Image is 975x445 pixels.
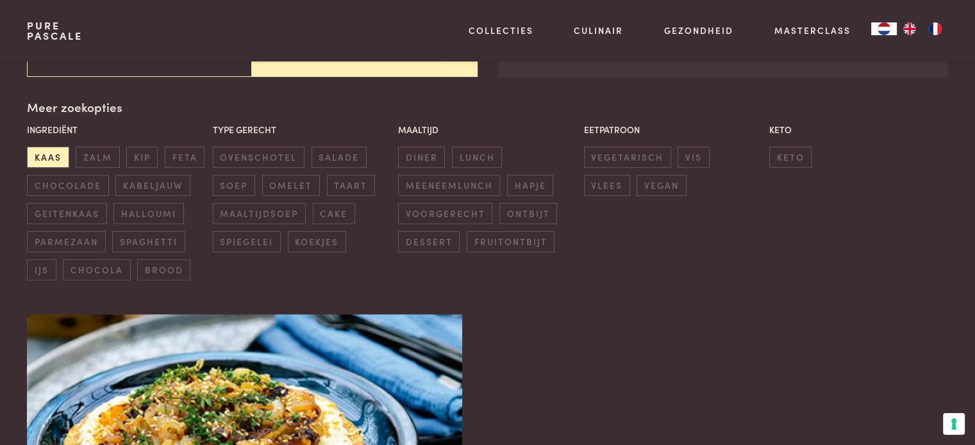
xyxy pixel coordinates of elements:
[115,175,190,196] span: kabeljauw
[943,413,965,435] button: Uw voorkeuren voor toestemming voor trackingtechnologieën
[27,20,83,41] a: PurePascale
[27,259,56,280] span: ijs
[922,22,948,35] a: FR
[774,24,851,37] a: Masterclass
[213,147,304,168] span: ovenschotel
[398,231,460,252] span: dessert
[769,123,948,136] p: Keto
[27,231,105,252] span: parmezaan
[63,259,130,280] span: chocola
[113,203,183,224] span: halloumi
[76,147,119,168] span: zalm
[262,175,320,196] span: omelet
[398,147,445,168] span: diner
[27,175,108,196] span: chocolade
[312,147,367,168] span: salade
[678,147,709,168] span: vis
[897,22,948,35] ul: Language list
[213,203,306,224] span: maaltijdsoep
[574,24,623,37] a: Culinair
[213,175,255,196] span: soep
[871,22,897,35] div: Language
[469,24,533,37] a: Collecties
[398,203,492,224] span: voorgerecht
[398,123,577,136] p: Maaltijd
[499,203,557,224] span: ontbijt
[213,231,281,252] span: spiegelei
[27,203,106,224] span: geitenkaas
[584,147,671,168] span: vegetarisch
[664,24,733,37] a: Gezondheid
[871,22,897,35] a: NL
[288,231,346,252] span: koekjes
[112,231,185,252] span: spaghetti
[327,175,375,196] span: taart
[27,147,69,168] span: kaas
[452,147,502,168] span: lunch
[467,231,554,252] span: fruitontbijt
[507,175,553,196] span: hapje
[137,259,190,280] span: brood
[584,123,763,136] p: Eetpatroon
[165,147,204,168] span: feta
[213,123,392,136] p: Type gerecht
[897,22,922,35] a: EN
[398,175,500,196] span: meeneemlunch
[769,147,812,168] span: keto
[27,123,206,136] p: Ingrediënt
[584,175,630,196] span: vlees
[637,175,686,196] span: vegan
[871,22,948,35] aside: Language selected: Nederlands
[313,203,355,224] span: cake
[126,147,158,168] span: kip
